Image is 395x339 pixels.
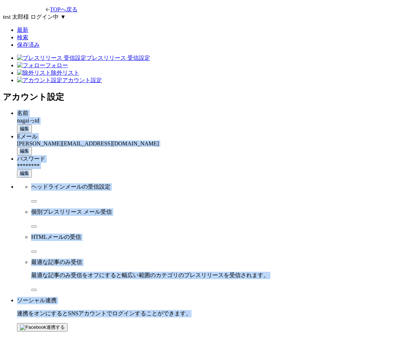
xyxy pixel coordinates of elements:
[3,54,392,84] nav: サイドメニュー
[17,54,392,62] a: プレスリリース 受信設定プレスリリース 受信設定
[3,14,23,20] span: test 太郎
[3,6,46,12] a: PR TIMESのトップページはこちら
[17,62,392,69] a: フォローフォロー
[17,133,392,140] div: Eメール
[17,77,62,84] img: アカウント設定
[31,183,392,191] p: ヘッドラインメールの受信設定
[86,55,150,61] span: プレスリリース 受信設定
[31,272,392,279] p: 最適な記事のみ受信をオフにすると幅広い範囲のカテゴリのプレスリリースを受信されます。
[20,324,46,330] img: Facebook
[20,148,29,154] span: 編集
[46,324,65,330] span: 連携する
[17,62,45,69] img: フォロー
[17,297,392,304] p: ソーシャル連携
[3,91,392,103] h2: アカウント設定
[31,259,392,266] p: 最適な記事のみ受信
[17,34,28,40] a: 検索
[17,125,32,133] button: 編集
[17,310,392,317] p: 連携をオンにするとSNSアカウントでログインすることができます。
[20,126,29,131] span: 編集
[3,13,392,21] div: 様 ログイン中 ▼
[17,77,392,84] a: アカウント設定アカウント設定
[17,69,392,77] a: 除外リスト除外リスト
[17,27,28,33] a: 最新
[17,169,32,178] button: 編集
[31,208,392,216] p: 個別プレスリリース メール受信
[17,54,86,62] img: プレスリリース 受信設定
[17,323,68,332] button: 連携する
[31,234,392,241] p: HTMLメールの受信
[17,42,40,48] a: 保存済み
[51,70,79,76] span: 除外リスト
[46,6,78,12] a: PR TIMESのトップページはこちら
[17,155,392,163] div: パスワード
[20,171,29,176] span: 編集
[17,110,392,117] div: 名前
[17,117,392,125] div: nagaiっtd
[62,77,102,83] span: アカウント設定
[17,140,392,147] div: [PERSON_NAME][EMAIL_ADDRESS][DOMAIN_NAME]
[17,147,32,155] button: 編集
[17,69,51,77] img: 除外リスト
[45,62,68,68] span: フォロー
